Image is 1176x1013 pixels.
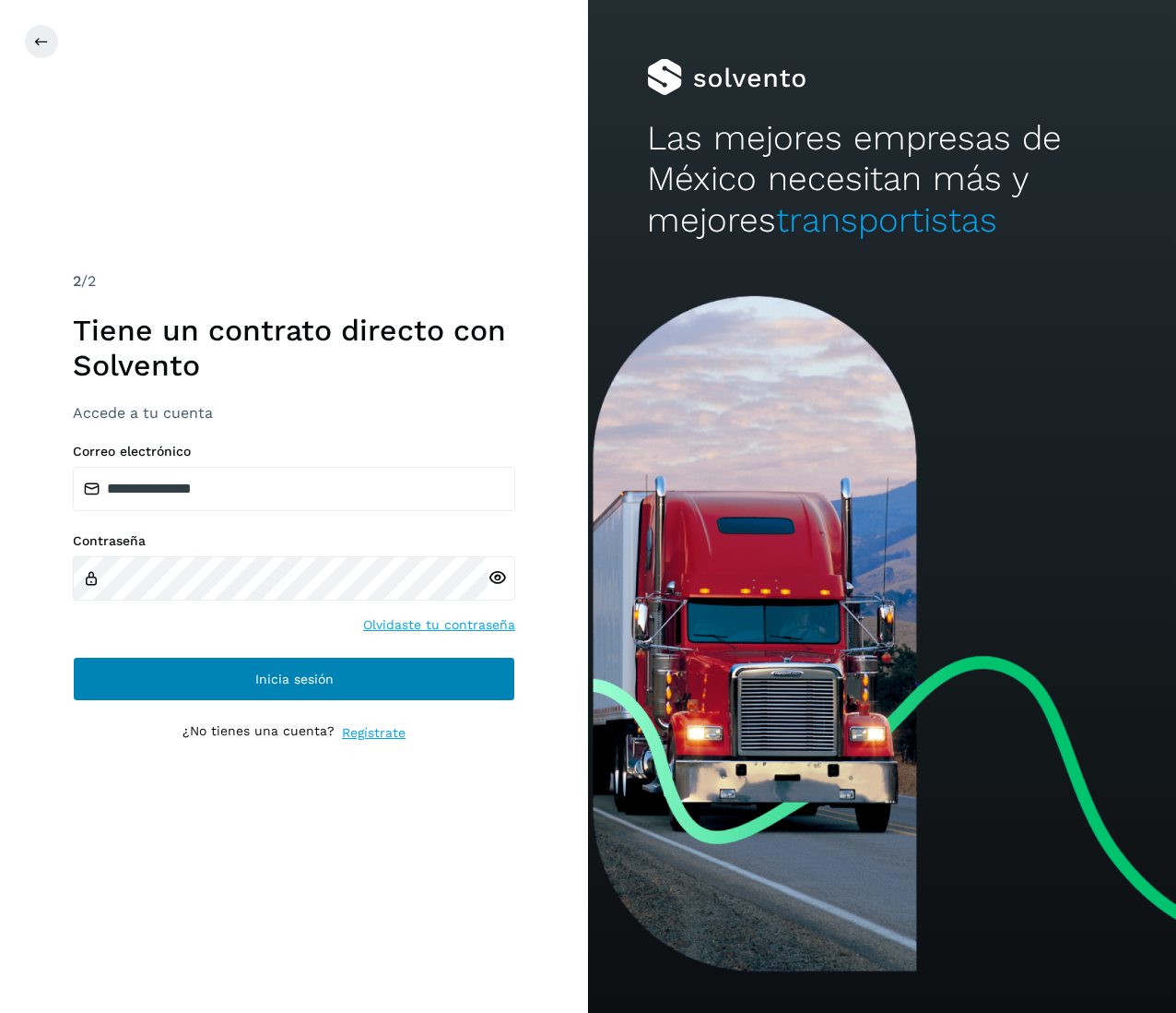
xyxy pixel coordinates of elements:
h3: Accede a tu cuenta [73,404,515,422]
p: ¿No tienes una cuenta? [182,723,335,743]
span: Inicia sesión [255,673,334,685]
span: transportistas [776,200,997,240]
h2: Las mejores empresas de México necesitan más y mejores [647,118,1117,241]
label: Correo electrónico [73,444,515,459]
button: Inicia sesión [73,657,515,701]
h1: Tiene un contrato directo con Solvento [73,313,515,384]
a: Regístrate [342,723,406,743]
a: Olvidaste tu contraseña [363,615,515,635]
label: Contraseña [73,533,515,549]
span: 2 [73,272,81,290]
div: /2 [73,270,515,292]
